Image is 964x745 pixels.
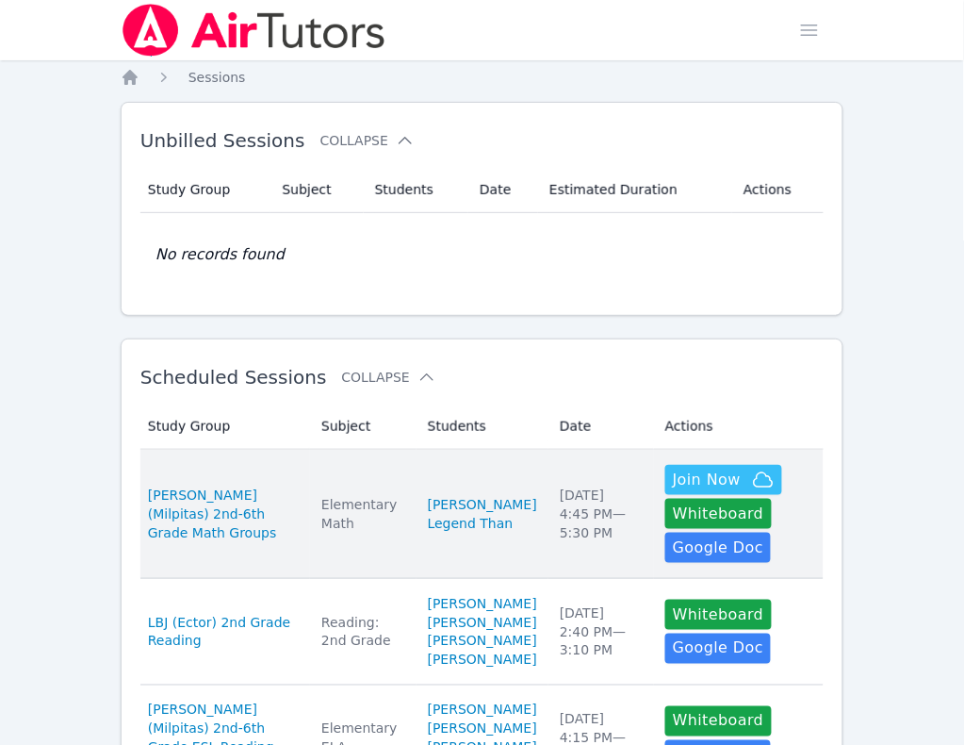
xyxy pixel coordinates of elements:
[140,167,271,213] th: Study Group
[560,486,643,542] div: [DATE] 4:45 PM — 5:30 PM
[428,701,537,720] a: [PERSON_NAME]
[428,594,537,613] a: [PERSON_NAME]
[320,131,415,150] button: Collapse
[140,129,305,152] span: Unbilled Sessions
[342,368,436,387] button: Collapse
[654,404,824,450] th: Actions
[665,600,772,630] button: Whiteboard
[140,450,824,579] tr: [PERSON_NAME] (Milpitas) 2nd-6th Grade Math GroupsElementary Math[PERSON_NAME]Legend Than[DATE]4:...
[121,4,387,57] img: Air Tutors
[428,514,514,533] a: Legend Than
[428,613,537,632] a: [PERSON_NAME]
[188,70,246,85] span: Sessions
[560,604,643,660] div: [DATE] 2:40 PM — 3:10 PM
[140,213,824,296] td: No records found
[673,469,741,491] span: Join Now
[364,167,468,213] th: Students
[665,706,772,737] button: Whiteboard
[538,167,732,213] th: Estimated Duration
[321,495,405,533] div: Elementary Math
[140,366,327,389] span: Scheduled Sessions
[428,632,537,651] a: [PERSON_NAME]
[665,499,772,529] button: Whiteboard
[428,651,537,670] a: [PERSON_NAME]
[140,579,824,686] tr: LBJ (Ector) 2nd Grade ReadingReading: 2nd Grade[PERSON_NAME][PERSON_NAME][PERSON_NAME][PERSON_NAM...
[428,495,537,514] a: [PERSON_NAME]
[428,720,537,738] a: [PERSON_NAME]
[310,404,417,450] th: Subject
[665,533,771,563] a: Google Doc
[548,404,654,450] th: Date
[121,68,843,87] nav: Breadcrumb
[665,634,771,664] a: Google Doc
[188,68,246,87] a: Sessions
[270,167,363,213] th: Subject
[148,613,299,651] a: LBJ (Ector) 2nd Grade Reading
[321,613,405,651] div: Reading: 2nd Grade
[140,404,310,450] th: Study Group
[148,486,299,542] a: [PERSON_NAME] (Milpitas) 2nd-6th Grade Math Groups
[468,167,538,213] th: Date
[665,465,782,495] button: Join Now
[732,167,824,213] th: Actions
[417,404,548,450] th: Students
